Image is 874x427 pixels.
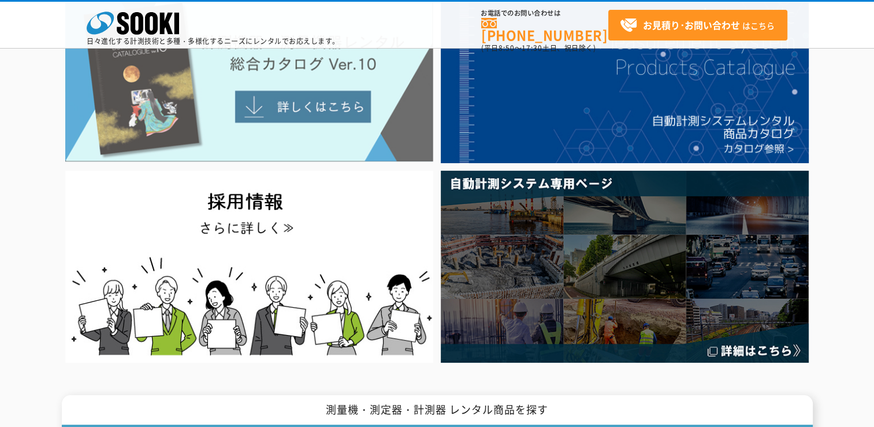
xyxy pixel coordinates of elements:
[499,43,515,53] span: 8:50
[620,17,775,34] span: はこちら
[481,18,608,42] a: [PHONE_NUMBER]
[62,395,813,427] h1: 測量機・測定器・計測器 レンタル商品を探す
[481,10,608,17] span: お電話でのお問い合わせは
[608,10,787,41] a: お見積り･お問い合わせはこちら
[441,171,809,362] img: 自動計測システム専用ページ
[65,171,433,362] img: SOOKI recruit
[522,43,542,53] span: 17:30
[87,38,340,45] p: 日々進化する計測技術と多種・多様化するニーズにレンタルでお応えします。
[481,43,596,53] span: (平日 ～ 土日、祝日除く)
[643,18,740,32] strong: お見積り･お問い合わせ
